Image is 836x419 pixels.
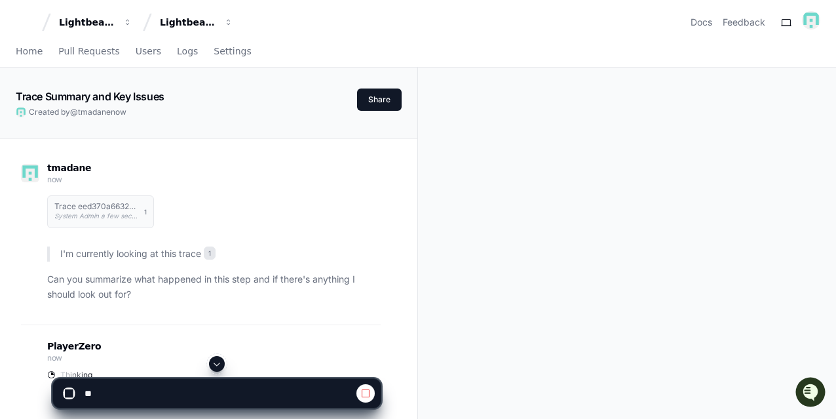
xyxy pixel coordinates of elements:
[47,272,381,302] p: Can you summarize what happened in this step and if there's anything I should look out for?
[111,107,126,117] span: now
[794,376,829,411] iframe: Open customer support
[13,142,88,153] div: Past conversations
[58,47,119,55] span: Pull Requests
[59,16,115,29] div: Lightbeam Health
[70,107,78,117] span: @
[177,37,198,67] a: Logs
[16,47,43,55] span: Home
[691,16,712,29] a: Docs
[13,163,34,184] img: Trupti Madane
[16,107,26,117] img: 149698671
[47,342,101,350] span: PlayerZero
[204,247,216,260] span: 1
[16,37,43,67] a: Home
[136,37,161,67] a: Users
[45,97,215,110] div: Start new chat
[16,90,164,103] app-text-character-animate: Trace Summary and Key Issues
[144,207,147,217] span: 1
[136,47,161,55] span: Users
[54,212,161,220] span: System Admin a few seconds ago
[41,175,106,186] span: [PERSON_NAME]
[21,164,39,182] img: 149698671
[109,175,113,186] span: •
[214,47,251,55] span: Settings
[802,11,820,30] img: 149698671
[47,163,91,173] span: tmadane
[116,175,143,186] span: [DATE]
[78,107,111,117] span: tmadane
[203,140,238,155] button: See all
[155,10,238,34] button: Lightbeam Health Solutions
[13,52,238,73] div: Welcome
[13,97,37,121] img: 1756235613930-3d25f9e4-fa56-45dd-b3ad-e072dfbd1548
[58,37,119,67] a: Pull Requests
[60,247,381,262] p: I'm currently looking at this trace
[45,110,166,121] div: We're available if you need us!
[92,204,159,214] a: Powered byPylon
[29,107,126,117] span: Created by
[723,16,765,29] button: Feedback
[130,205,159,214] span: Pylon
[160,16,216,29] div: Lightbeam Health Solutions
[177,47,198,55] span: Logs
[47,195,154,228] button: Trace eed370a66326435b97c08a61a00583b0System Admin a few seconds ago1
[47,353,62,363] span: now
[13,12,39,39] img: PlayerZero
[357,89,402,111] button: Share
[54,203,138,210] h1: Trace eed370a66326435b97c08a61a00583b0
[54,10,138,34] button: Lightbeam Health
[47,174,62,184] span: now
[214,37,251,67] a: Settings
[223,101,238,117] button: Start new chat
